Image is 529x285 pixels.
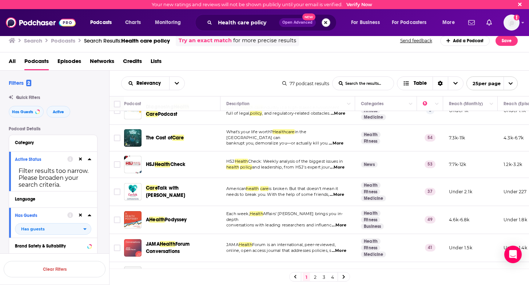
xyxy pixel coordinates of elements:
a: Health [361,210,381,216]
a: Health [361,182,381,188]
span: Podcast [158,111,177,117]
a: Search Results:Health care policy [84,37,170,44]
h2: Choose List sort [121,76,185,90]
div: Active Status [15,157,63,162]
button: Has Guests [9,106,44,118]
p: 54 [425,134,435,141]
button: Brand Safety & Suitability [15,241,91,250]
span: Active [53,110,64,114]
span: health [246,186,259,191]
span: ...More [331,111,345,116]
span: Health [239,242,252,247]
span: needs to break you. With the help of some friends, [226,192,329,197]
a: Networks [90,55,114,70]
p: Under 1.5k [449,245,472,251]
button: Open AdvancedNew [279,18,316,27]
a: The Cost ofCare [146,134,184,142]
a: Fitness [361,245,380,251]
button: Clear Filters [4,261,106,277]
a: 1 [303,273,310,281]
span: Health [149,217,165,223]
span: policy [240,165,252,170]
a: Fitness [361,189,380,195]
span: Podyssey [165,217,187,223]
span: Toggle select row [114,135,120,141]
div: Category [15,140,87,145]
span: [PERSON_NAME]'s Speaking of [146,268,212,282]
span: HSJ [226,159,235,164]
button: Column Actions [406,100,415,108]
h2: Filters [9,79,31,86]
span: online, open access journal that addresses policies, s [226,248,331,253]
p: Under 1.4k [504,245,527,251]
span: Care [146,111,158,117]
div: Description [226,99,250,108]
button: open menu [387,17,437,28]
a: Lists [151,55,162,70]
span: American [226,186,246,191]
span: Health [235,159,248,164]
span: Healthcare [273,129,295,134]
span: for more precise results [233,36,296,45]
span: ...More [330,165,345,170]
div: Sort Direction [433,77,448,90]
button: open menu [466,76,518,90]
span: conversations with leading researchers and influenc [226,222,331,227]
div: Search Results: [84,37,170,44]
span: The Cost of [146,135,172,141]
p: 37 [425,188,435,195]
span: Charts [125,17,141,28]
span: JAMA [146,241,160,247]
div: 77 podcast results [282,81,329,86]
span: Health care policy [121,37,170,44]
a: Health [361,132,381,138]
span: What's your life worth? [226,129,273,134]
button: Active [47,106,70,118]
a: 2 [311,273,319,281]
span: Each week, [226,211,250,216]
button: Choose View [397,76,464,90]
p: 49 [425,216,435,223]
div: Your new ratings and reviews will not be shown publicly until your email is verified. [152,2,372,7]
span: Care [146,185,158,191]
a: Medicine [361,195,386,201]
span: Forum Conversations [146,241,190,254]
a: Try an exact match [179,36,232,45]
button: open menu [85,17,121,28]
button: Column Actions [433,100,441,108]
a: Business [361,223,384,229]
a: Health [361,238,381,244]
a: HSJHealthCheck [146,161,185,168]
span: All [9,55,16,70]
img: HSJ Health Check [124,156,142,173]
svg: Email not verified [514,15,520,20]
a: Medicine [361,252,386,257]
span: Monitoring [155,17,181,28]
img: The Cost of Care [124,129,142,147]
span: 2 [26,80,31,86]
a: Show notifications dropdown [484,16,495,29]
span: Has guests [21,227,45,231]
span: 25 per page [467,78,501,89]
span: Relevancy [136,81,163,86]
div: Podcast [124,99,141,108]
span: Credits [123,55,142,70]
p: Under 227 [504,189,527,195]
span: New [302,13,315,20]
button: Show profile menu [504,15,520,31]
span: and leadership, from HSJ's expert jour [252,165,330,170]
a: Medicine [361,114,386,120]
button: Column Actions [487,100,496,108]
a: News [361,162,378,167]
a: JAMA Health Forum Conversations [124,239,142,257]
a: Fitness [361,217,380,223]
span: Quick Filters [16,95,40,100]
div: Filter results too narrow. Please broaden your search criteria. [15,167,91,188]
span: Episodes [57,55,81,70]
img: A Health Podyssey [124,211,142,229]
